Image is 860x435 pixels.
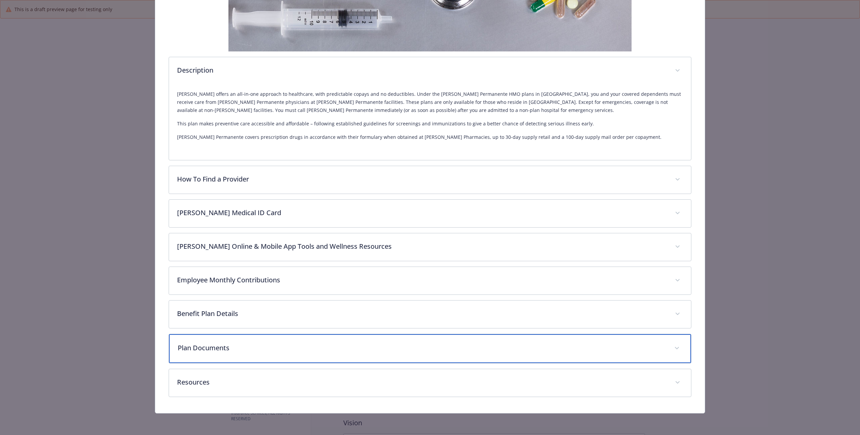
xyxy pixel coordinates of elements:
[169,85,691,160] div: Description
[169,166,691,194] div: How To Find a Provider
[177,90,683,114] p: [PERSON_NAME] offers an all-in-one approach to healthcare, with predictable copays and no deducti...
[169,267,691,294] div: Employee Monthly Contributions
[169,233,691,261] div: [PERSON_NAME] Online & Mobile App Tools and Wellness Resources
[177,275,667,285] p: Employee Monthly Contributions
[177,133,683,141] p: [PERSON_NAME] Permanente covers prescription drugs in accordance with their formulary when obtain...
[177,174,667,184] p: How To Find a Provider
[169,200,691,227] div: [PERSON_NAME] Medical ID Card
[177,208,667,218] p: [PERSON_NAME] Medical ID Card
[177,377,667,387] p: Resources
[169,57,691,85] div: Description
[178,343,666,353] p: Plan Documents
[177,65,667,75] p: Description
[177,241,667,251] p: [PERSON_NAME] Online & Mobile App Tools and Wellness Resources
[169,369,691,397] div: Resources
[169,301,691,328] div: Benefit Plan Details
[177,309,667,319] p: Benefit Plan Details
[169,334,691,363] div: Plan Documents
[177,120,683,128] p: This plan makes preventive care accessible and affordable – following established guidelines for ...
